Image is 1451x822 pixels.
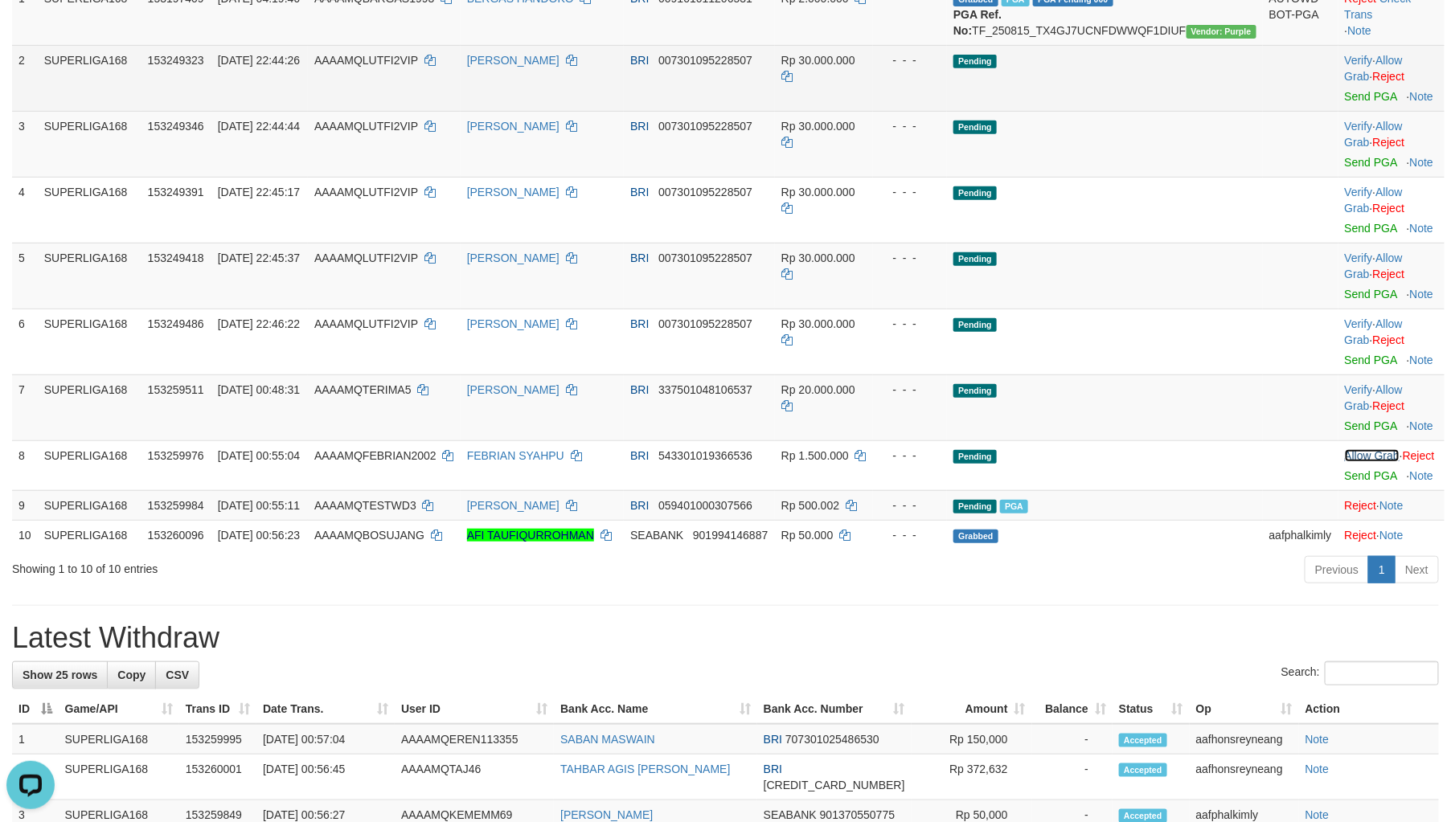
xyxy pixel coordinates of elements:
[179,694,256,724] th: Trans ID: activate to sort column ascending
[166,669,189,681] span: CSV
[218,120,300,133] span: [DATE] 22:44:44
[1032,694,1113,724] th: Balance: activate to sort column ascending
[1373,333,1405,346] a: Reject
[1345,317,1403,346] span: ·
[395,724,554,755] td: AAAAMQEREN113355
[912,724,1032,755] td: Rp 150,000
[38,111,141,177] td: SUPERLIGA168
[658,186,752,198] span: Copy 007301095228507 to clipboard
[781,54,855,67] span: Rp 30.000.000
[12,111,38,177] td: 3
[1345,499,1377,512] a: Reject
[1395,556,1439,583] a: Next
[12,724,59,755] td: 1
[218,529,300,542] span: [DATE] 00:56:23
[785,733,879,746] span: Copy 707301025486530 to clipboard
[560,808,653,821] a: [PERSON_NAME]
[879,448,941,464] div: - - -
[1299,694,1439,724] th: Action
[953,450,997,464] span: Pending
[1325,661,1439,685] input: Search:
[1338,177,1445,243] td: · ·
[1345,288,1397,301] a: Send PGA
[148,252,204,264] span: 153249418
[1345,90,1397,103] a: Send PGA
[218,383,300,396] span: [DATE] 00:48:31
[953,530,998,543] span: Grabbed
[6,6,55,55] button: Open LiveChat chat widget
[107,661,156,689] a: Copy
[148,499,204,512] span: 153259984
[1345,252,1373,264] a: Verify
[1345,449,1403,462] span: ·
[1345,354,1397,366] a: Send PGA
[467,449,564,462] a: FEBRIAN SYAHPU
[467,499,559,512] a: [PERSON_NAME]
[148,120,204,133] span: 153249346
[314,529,424,542] span: AAAAMQBOSUJANG
[879,382,941,398] div: - - -
[155,661,199,689] a: CSV
[38,490,141,520] td: SUPERLIGA168
[1373,70,1405,83] a: Reject
[218,499,300,512] span: [DATE] 00:55:11
[1345,252,1403,280] a: Allow Grab
[1338,520,1445,550] td: ·
[467,317,559,330] a: [PERSON_NAME]
[1113,694,1190,724] th: Status: activate to sort column ascending
[781,383,855,396] span: Rp 20.000.000
[1410,222,1434,235] a: Note
[314,317,418,330] span: AAAAMQLUTFI2VIP
[630,449,649,462] span: BRI
[467,529,594,542] a: AFI TAUFIQURROHMAN
[693,529,768,542] span: Copy 901994146887 to clipboard
[1190,694,1299,724] th: Op: activate to sort column ascending
[12,374,38,440] td: 7
[1345,317,1373,330] a: Verify
[1345,383,1403,412] a: Allow Grab
[314,54,418,67] span: AAAAMQLUTFI2VIP
[658,252,752,264] span: Copy 007301095228507 to clipboard
[630,120,649,133] span: BRI
[218,186,300,198] span: [DATE] 22:45:17
[59,755,179,800] td: SUPERLIGA168
[1345,54,1403,83] span: ·
[781,186,855,198] span: Rp 30.000.000
[1345,252,1403,280] span: ·
[1379,529,1404,542] a: Note
[12,243,38,309] td: 5
[38,520,141,550] td: SUPERLIGA168
[12,309,38,374] td: 6
[218,317,300,330] span: [DATE] 22:46:22
[1119,734,1167,747] span: Accepted
[630,383,649,396] span: BRI
[314,449,437,462] span: AAAAMQFEBRIAN2002
[148,317,204,330] span: 153249486
[1410,90,1434,103] a: Note
[59,724,179,755] td: SUPERLIGA168
[1345,317,1403,346] a: Allow Grab
[953,318,997,332] span: Pending
[1345,383,1373,396] a: Verify
[12,622,1439,654] h1: Latest Withdraw
[1305,733,1330,746] a: Note
[467,186,559,198] a: [PERSON_NAME]
[1338,490,1445,520] td: ·
[764,733,782,746] span: BRI
[314,186,418,198] span: AAAAMQLUTFI2VIP
[467,120,559,133] a: [PERSON_NAME]
[1345,186,1373,198] a: Verify
[179,724,256,755] td: 153259995
[1345,120,1403,149] span: ·
[38,177,141,243] td: SUPERLIGA168
[148,449,204,462] span: 153259976
[117,669,146,681] span: Copy
[912,755,1032,800] td: Rp 372,632
[395,755,554,800] td: AAAAMQTAJ46
[1338,45,1445,111] td: · ·
[879,250,941,266] div: - - -
[1345,120,1403,149] a: Allow Grab
[1410,419,1434,432] a: Note
[554,694,757,724] th: Bank Acc. Name: activate to sort column ascending
[953,55,997,68] span: Pending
